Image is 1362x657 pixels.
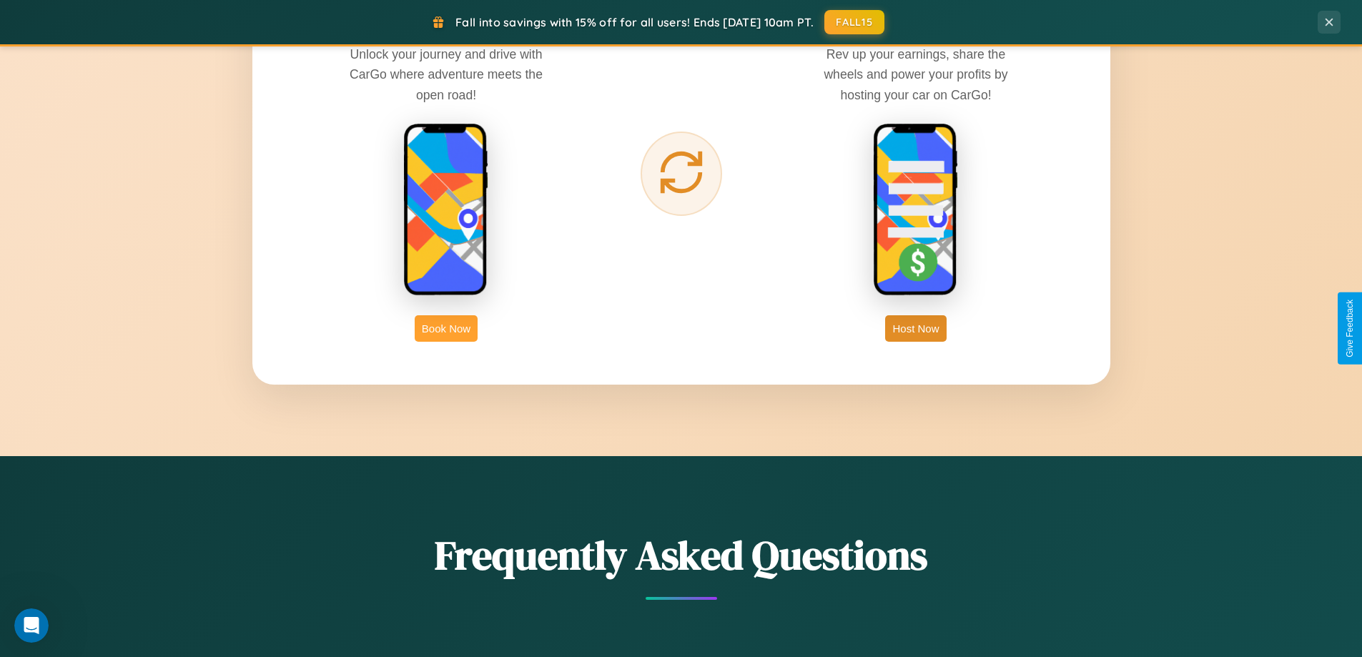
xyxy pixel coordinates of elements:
span: Fall into savings with 15% off for all users! Ends [DATE] 10am PT. [455,15,814,29]
div: Give Feedback [1345,300,1355,357]
button: FALL15 [824,10,884,34]
p: Unlock your journey and drive with CarGo where adventure meets the open road! [339,44,553,104]
button: Host Now [885,315,946,342]
iframe: Intercom live chat [14,608,49,643]
img: rent phone [403,123,489,297]
h2: Frequently Asked Questions [252,528,1110,583]
img: host phone [873,123,959,297]
button: Book Now [415,315,478,342]
p: Rev up your earnings, share the wheels and power your profits by hosting your car on CarGo! [809,44,1023,104]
